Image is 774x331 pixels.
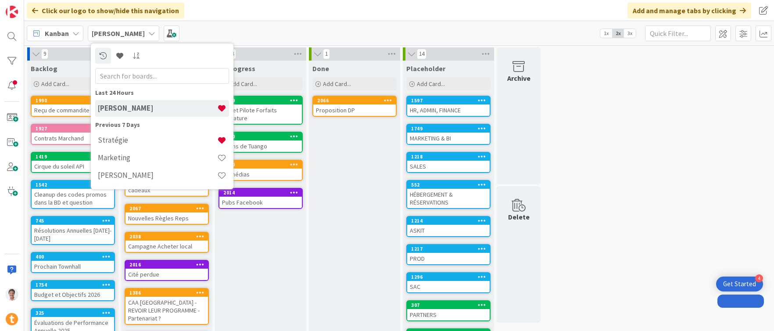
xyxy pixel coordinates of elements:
[219,189,302,208] div: 2014Pubs Facebook
[417,80,445,88] span: Add Card...
[407,245,490,264] div: 1217PROD
[411,302,490,308] div: 307
[223,97,302,104] div: 2069
[125,261,208,280] div: 2016Cité perdue
[223,133,302,140] div: 1930
[36,254,114,260] div: 400
[407,217,490,236] div: 1214ASKIT
[407,301,490,320] div: 307PARTNERS
[125,289,208,324] div: 1386CAA [GEOGRAPHIC_DATA] - REVOIR LEUR PROGRAMME - Partenariat ?
[125,233,208,241] div: 2038
[32,281,114,289] div: 1754
[407,225,490,236] div: ASKIT
[27,3,184,18] div: Click our logo to show/hide this navigation
[32,125,114,133] div: 1927
[45,28,69,39] span: Kanban
[406,300,491,321] a: 307PARTNERS
[406,96,491,117] a: 1597HR, ADMIN, FINANCE
[32,153,114,161] div: 1419
[219,160,303,181] a: 2070Kit médias
[31,252,115,273] a: 400Prochain Townhall
[407,161,490,172] div: SALES
[41,49,48,59] span: 9
[219,169,302,180] div: Kit médias
[407,181,490,189] div: 552
[95,68,229,84] input: Search for boards...
[125,232,209,253] a: 2038Campagne Acheter local
[98,136,217,144] h4: Stratégie
[407,273,490,281] div: 1296
[317,97,396,104] div: 2066
[32,253,114,272] div: 400Prochain Townhall
[508,212,530,222] div: Delete
[125,205,208,224] div: 2067Nouvelles Règles Reps
[411,246,490,252] div: 1217
[125,204,209,225] a: 2067Nouvelles Règles Reps
[407,97,490,116] div: 1597HR, ADMIN, FINANCE
[32,225,114,244] div: Résolutions Annuelles [DATE]-[DATE]
[32,181,114,208] div: 1542Cleanup des codes promos dans la BD et question
[407,309,490,320] div: PARTNERS
[407,125,490,144] div: 1749MARKETING & BI
[125,289,208,297] div: 1386
[312,96,397,117] a: 2066Proposition DP
[219,189,302,197] div: 2014
[312,64,329,73] span: Done
[125,288,209,325] a: 1386CAA [GEOGRAPHIC_DATA] - REVOIR LEUR PROGRAMME - Partenariat ?
[411,154,490,160] div: 1218
[129,290,208,296] div: 1386
[716,277,763,291] div: Open Get Started checklist, remaining modules: 4
[32,217,114,244] div: 745Résolutions Annuelles [DATE]-[DATE]
[417,49,426,59] span: 14
[32,104,114,116] div: Reçu de commandite d'OES
[411,97,490,104] div: 1597
[6,288,18,301] img: JG
[129,262,208,268] div: 2016
[98,153,217,162] h4: Marketing
[32,181,114,189] div: 1542
[219,96,303,125] a: 2069Projet Pilote Forfaits Signature
[313,104,396,116] div: Proposition DP
[219,64,255,73] span: In Progress
[406,180,491,209] a: 552HÉBERGEMENT & RÉSERVATIONS
[407,245,490,253] div: 1217
[36,97,114,104] div: 1990
[31,124,115,145] a: 1927Contrats Marchand
[229,80,257,88] span: Add Card...
[32,281,114,300] div: 1754Budget et Objectifs 2026
[407,133,490,144] div: MARKETING & BI
[219,97,302,124] div: 2069Projet Pilote Forfaits Signature
[723,280,756,288] div: Get Started
[411,274,490,280] div: 1296
[323,80,351,88] span: Add Card...
[406,244,491,265] a: 1217PROD
[406,216,491,237] a: 1214ASKIT
[36,182,114,188] div: 1542
[32,189,114,208] div: Cleanup des codes promos dans la BD et question
[32,153,114,172] div: 1419Cirque du soleil API
[755,274,763,282] div: 4
[219,132,303,153] a: 193015 ans de Tuango
[406,64,445,73] span: Placeholder
[507,73,530,83] div: Archive
[36,154,114,160] div: 1419
[125,260,209,281] a: 2016Cité perdue
[41,80,69,88] span: Add Card...
[31,280,115,301] a: 1754Budget et Objectifs 2026
[407,181,490,208] div: 552HÉBERGEMENT & RÉSERVATIONS
[624,29,636,38] span: 3x
[95,88,229,97] div: Last 24 Hours
[407,104,490,116] div: HR, ADMIN, FINANCE
[323,49,330,59] span: 1
[407,253,490,264] div: PROD
[129,205,208,212] div: 2067
[36,310,114,316] div: 325
[411,218,490,224] div: 1214
[125,269,208,280] div: Cité perdue
[31,216,115,245] a: 745Résolutions Annuelles [DATE]-[DATE]
[32,217,114,225] div: 745
[645,25,711,41] input: Quick Filter...
[32,133,114,144] div: Contrats Marchand
[125,241,208,252] div: Campagne Acheter local
[627,3,751,18] div: Add and manage tabs by clicking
